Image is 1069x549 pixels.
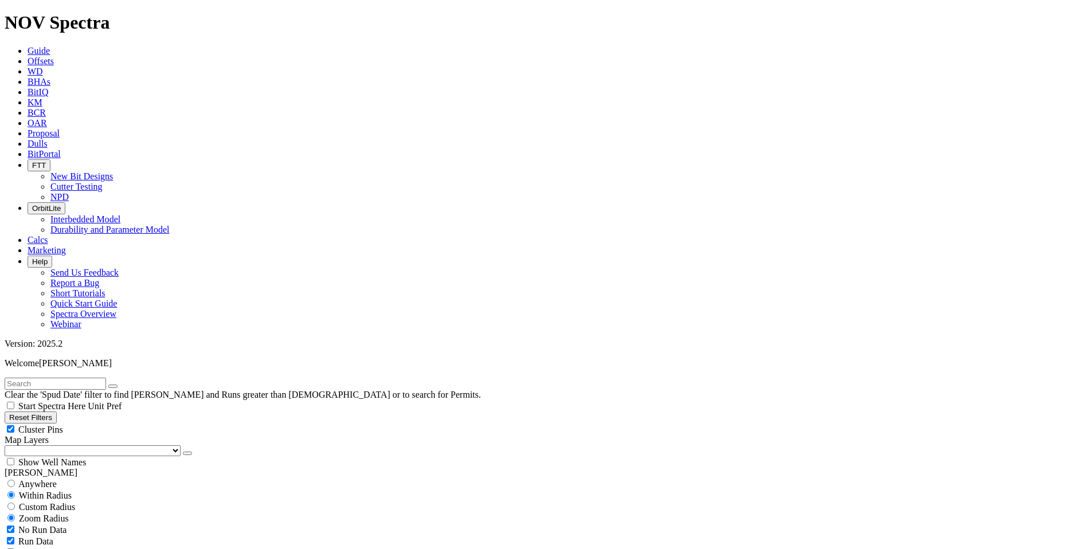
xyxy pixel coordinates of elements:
a: Durability and Parameter Model [50,225,170,234]
a: Marketing [28,245,66,255]
span: Zoom Radius [19,513,69,523]
input: Search [5,378,106,390]
a: Calcs [28,235,48,245]
a: Interbedded Model [50,214,120,224]
span: Clear the 'Spud Date' filter to find [PERSON_NAME] and Runs greater than [DEMOGRAPHIC_DATA] or to... [5,390,481,399]
a: Short Tutorials [50,288,105,298]
span: Custom Radius [19,502,75,512]
a: Dulls [28,139,48,148]
a: Offsets [28,56,54,66]
a: Send Us Feedback [50,268,119,277]
span: Within Radius [19,491,72,500]
button: Help [28,256,52,268]
a: Proposal [28,128,60,138]
a: New Bit Designs [50,171,113,181]
a: BitIQ [28,87,48,97]
a: BHAs [28,77,50,87]
h1: NOV Spectra [5,12,1064,33]
a: NPD [50,192,69,202]
span: FTT [32,161,46,170]
p: Welcome [5,358,1064,368]
a: Report a Bug [50,278,99,288]
a: BCR [28,108,46,117]
div: Version: 2025.2 [5,339,1064,349]
a: OAR [28,118,47,128]
span: OrbitLite [32,204,61,213]
span: Show Well Names [18,457,86,467]
span: Start Spectra Here [18,401,85,411]
a: Webinar [50,319,81,329]
span: Unit Pref [88,401,122,411]
div: [PERSON_NAME] [5,468,1064,478]
button: OrbitLite [28,202,65,214]
button: FTT [28,159,50,171]
span: Cluster Pins [18,425,63,434]
span: Anywhere [18,479,57,489]
span: Run Data [18,536,53,546]
a: BitPortal [28,149,61,159]
button: Reset Filters [5,411,57,423]
a: Spectra Overview [50,309,116,319]
a: WD [28,66,43,76]
span: [PERSON_NAME] [39,358,112,368]
a: Guide [28,46,50,56]
a: Quick Start Guide [50,299,117,308]
span: Map Layers [5,435,49,445]
input: Start Spectra Here [7,402,14,409]
span: Help [32,257,48,266]
a: Cutter Testing [50,182,103,191]
a: KM [28,97,42,107]
span: No Run Data [18,525,66,535]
